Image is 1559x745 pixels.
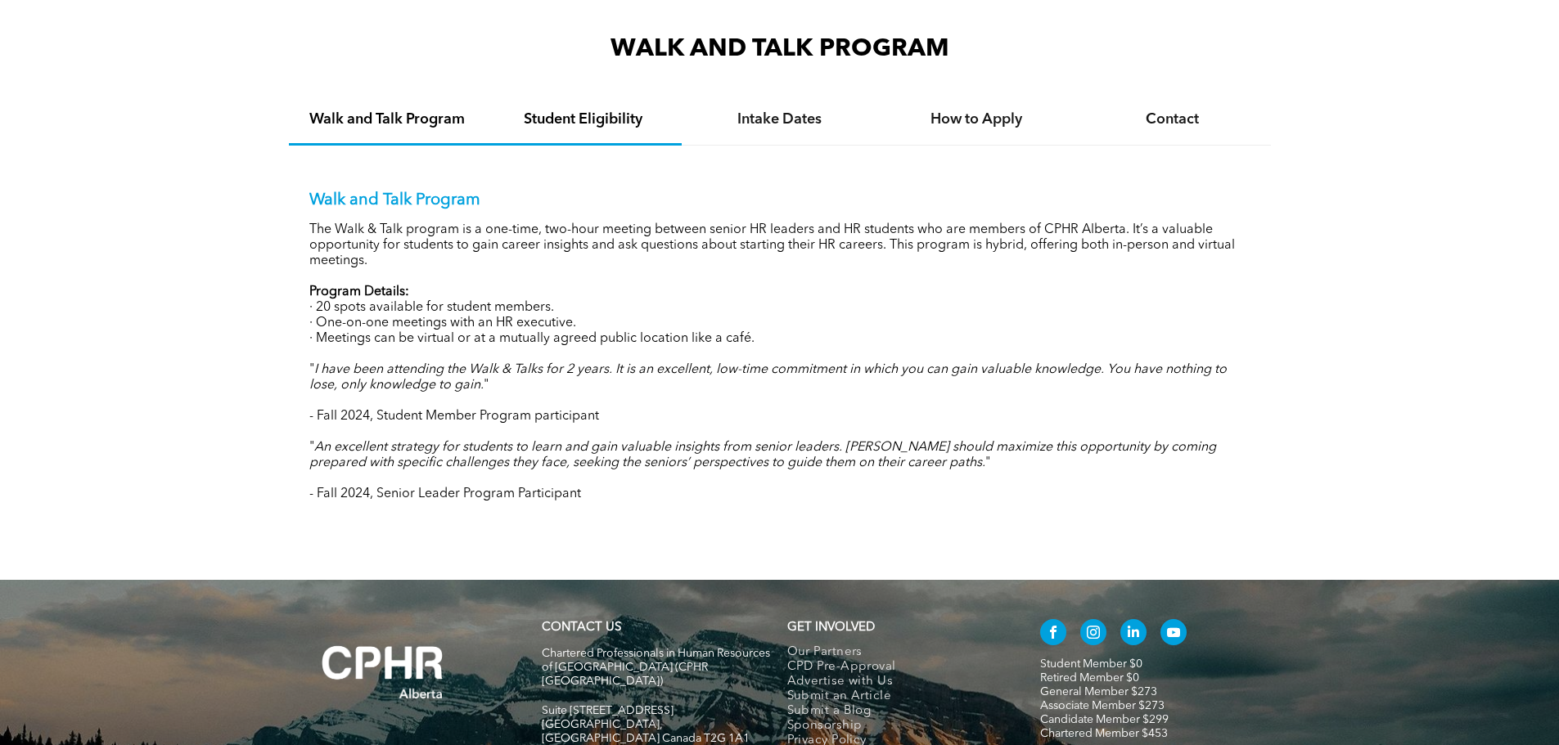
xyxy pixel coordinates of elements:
[309,191,1250,210] p: Walk and Talk Program
[1040,728,1168,739] a: Chartered Member $453
[309,331,1250,347] p: · Meetings can be virtual or at a mutually agreed public location like a café.
[1040,714,1169,725] a: Candidate Member $299
[787,719,1006,734] a: Sponsorship
[787,660,1006,675] a: CPD Pre-Approval
[309,362,1250,393] p: " "
[309,300,1250,316] p: · 20 spots available for student members.
[542,648,770,687] span: Chartered Professionals in Human Resources of [GEOGRAPHIC_DATA] (CPHR [GEOGRAPHIC_DATA])
[309,363,1227,392] em: I have been attending the Walk & Talks for 2 years. It is an excellent, low-time commitment in wh...
[542,705,674,716] span: Suite [STREET_ADDRESS]
[787,704,1006,719] a: Submit a Blog
[787,622,875,634] span: GET INVOLVED
[611,37,949,61] span: WALK AND TALK PROGRAM
[289,613,477,732] img: A white background with a few lines on it
[309,441,1216,469] em: An excellent strategy for students to learn and gain valuable insights from senior leaders. [PERS...
[309,222,1250,269] p: The Walk & Talk program is a one-time, two-hour meeting between senior HR leaders and HR students...
[309,285,409,298] strong: Program Details:
[787,689,1006,704] a: Submit an Article
[1040,619,1066,649] a: facebook
[1040,672,1139,684] a: Retired Member $0
[542,719,750,744] span: [GEOGRAPHIC_DATA], [GEOGRAPHIC_DATA] Canada T2G 1A1
[1040,658,1142,670] a: Student Member $0
[1120,619,1147,649] a: linkedin
[787,675,1006,689] a: Advertise with Us
[1160,619,1187,649] a: youtube
[304,110,471,128] h4: Walk and Talk Program
[1040,686,1157,698] a: General Member $273
[309,316,1250,331] p: · One-on-one meetings with an HR executive.
[893,110,1060,128] h4: How to Apply
[309,409,1250,424] p: - Fall 2024, Student Member Program participant
[1040,700,1165,711] a: Associate Member $273
[309,487,1250,502] p: - Fall 2024, Senior Leader Program Participant
[1089,110,1256,128] h4: Contact
[1080,619,1106,649] a: instagram
[500,110,667,128] h4: Student Eligibility
[696,110,863,128] h4: Intake Dates
[542,622,621,634] a: CONTACT US
[309,440,1250,471] p: " "
[787,645,1006,660] a: Our Partners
